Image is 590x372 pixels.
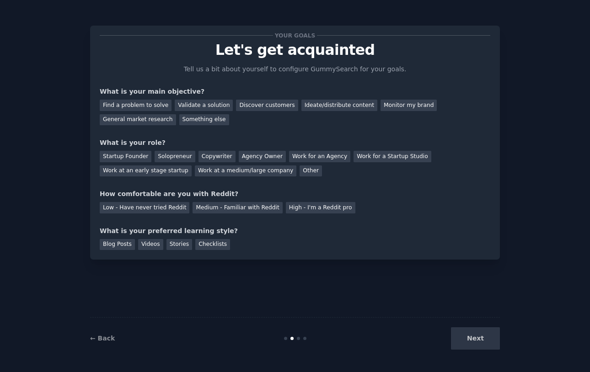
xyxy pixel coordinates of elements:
[100,138,490,148] div: What is your role?
[100,202,189,213] div: Low - Have never tried Reddit
[100,100,172,111] div: Find a problem to solve
[286,202,355,213] div: High - I'm a Reddit pro
[100,42,490,58] p: Let's get acquainted
[289,151,350,162] div: Work for an Agency
[198,151,236,162] div: Copywriter
[100,114,176,126] div: General market research
[381,100,437,111] div: Monitor my brand
[138,239,163,250] div: Videos
[193,202,282,213] div: Medium - Familiar with Reddit
[301,100,377,111] div: Ideate/distribute content
[300,165,322,177] div: Other
[100,87,490,96] div: What is your main objective?
[166,239,192,250] div: Stories
[155,151,195,162] div: Solopreneur
[100,239,135,250] div: Blog Posts
[273,31,317,40] span: Your goals
[100,151,151,162] div: Startup Founder
[100,165,192,177] div: Work at an early stage startup
[195,165,296,177] div: Work at a medium/large company
[179,114,229,126] div: Something else
[354,151,431,162] div: Work for a Startup Studio
[239,151,286,162] div: Agency Owner
[100,226,490,236] div: What is your preferred learning style?
[100,189,490,199] div: How comfortable are you with Reddit?
[90,335,115,342] a: ← Back
[195,239,230,250] div: Checklists
[236,100,298,111] div: Discover customers
[180,64,410,74] p: Tell us a bit about yourself to configure GummySearch for your goals.
[175,100,233,111] div: Validate a solution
